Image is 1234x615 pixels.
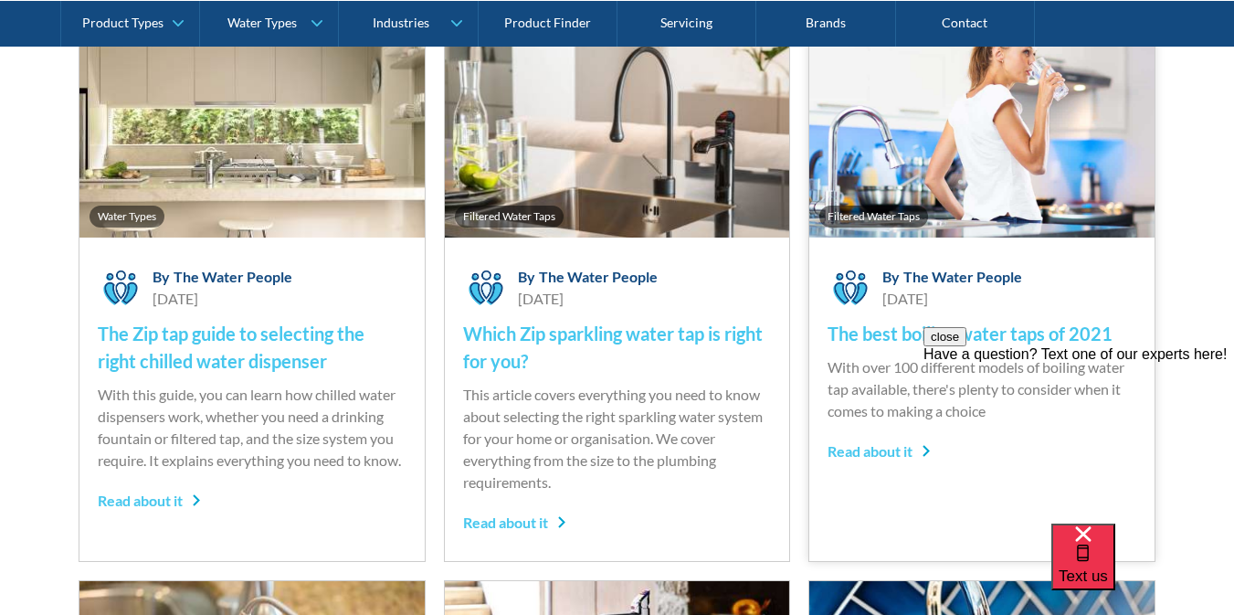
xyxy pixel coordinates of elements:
[828,209,920,224] div: Filtered Water Taps
[79,36,426,562] a: Water TypesByThe Water People[DATE]The Zip tap guide to selecting the right chilled water dispens...
[903,268,1022,285] div: The Water People
[518,288,658,310] div: [DATE]
[463,384,772,493] p: This article covers everything you need to know about selecting the right sparkling water system ...
[828,356,1136,422] p: With over 100 different models of boiling water tap available, there's plenty to consider when it...
[463,512,566,534] div: Read about it
[153,268,170,285] div: By
[82,15,163,30] div: Product Types
[227,15,297,30] div: Water Types
[518,268,535,285] div: By
[539,268,658,285] div: The Water People
[98,384,406,472] p: With this guide, you can learn how chilled water dispensers work, whether you need a drinking fou...
[174,268,292,285] div: The Water People
[808,36,1155,562] a: Filtered Water TapsByThe Water People[DATE]The best boiling water taps of 2021With over 100 diffe...
[373,15,429,30] div: Industries
[882,288,1022,310] div: [DATE]
[444,36,791,562] a: Filtered Water TapsByThe Water People[DATE]Which Zip sparkling water tap is right for you?This ar...
[153,288,292,310] div: [DATE]
[923,327,1234,546] iframe: podium webchat widget prompt
[828,440,931,462] div: Read about it
[882,268,900,285] div: By
[98,209,156,224] div: Water Types
[98,490,201,512] div: Read about it
[98,320,406,375] h4: The Zip tap guide to selecting the right chilled water dispenser
[1051,524,1234,615] iframe: podium webchat widget bubble
[463,320,772,375] h4: Which Zip sparkling water tap is right for you?
[828,320,1136,347] h4: The best boiling water taps of 2021
[463,209,555,224] div: Filtered Water Taps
